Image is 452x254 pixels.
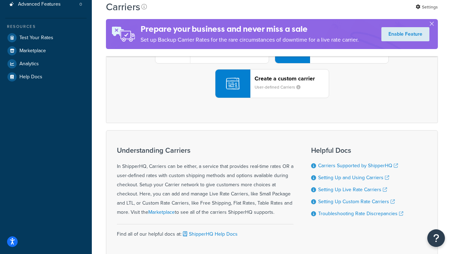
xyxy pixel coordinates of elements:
p: Set up Backup Carrier Rates for the rare circumstances of downtime for a live rate carrier. [141,35,359,45]
a: Help Docs [5,71,87,83]
span: Marketplace [19,48,46,54]
header: Create a custom carrier [255,75,329,82]
span: Help Docs [19,74,42,80]
h3: Helpful Docs [311,146,403,154]
img: icon-carrier-custom-c93b8a24.svg [226,77,239,90]
span: 0 [79,1,82,7]
a: Settings [416,2,438,12]
a: Analytics [5,58,87,70]
a: Enable Feature [381,27,429,41]
a: Setting Up Live Rate Carriers [318,186,387,193]
div: Find all of our helpful docs at: [117,224,293,239]
a: Setting Up Custom Rate Carriers [318,198,395,205]
div: Resources [5,24,87,30]
a: Marketplace [5,44,87,57]
span: Advanced Features [18,1,61,7]
a: ShipperHQ Help Docs [182,230,238,238]
div: In ShipperHQ, Carriers can be either, a service that provides real-time rates OR a user-defined r... [117,146,293,217]
a: Troubleshooting Rate Discrepancies [318,210,403,217]
span: Analytics [19,61,39,67]
a: Setting Up and Using Carriers [318,174,389,181]
img: ad-rules-rateshop-fe6ec290ccb7230408bd80ed9643f0289d75e0ffd9eb532fc0e269fcd187b520.png [106,19,141,49]
a: Test Your Rates [5,31,87,44]
span: Test Your Rates [19,35,53,41]
button: Open Resource Center [427,229,445,247]
button: Create a custom carrierUser-defined Carriers [215,69,329,98]
small: User-defined Carriers [255,84,306,90]
a: Carriers Supported by ShipperHQ [318,162,398,169]
h3: Understanding Carriers [117,146,293,154]
a: Marketplace [148,208,175,216]
h4: Prepare your business and never miss a sale [141,23,359,35]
